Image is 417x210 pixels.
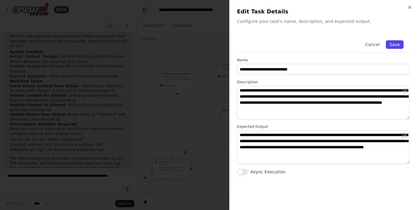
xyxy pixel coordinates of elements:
h2: Edit Task Details [237,7,410,16]
button: Open in editor [401,132,408,139]
label: Description [237,80,410,85]
p: Configure your task's name, description, and expected output. [237,18,410,24]
button: Save [386,40,404,49]
button: Cancel [361,40,383,49]
label: Async Execution [250,169,285,175]
label: Name [237,58,410,63]
button: Open in editor [401,87,408,94]
label: Expected Output [237,124,410,129]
